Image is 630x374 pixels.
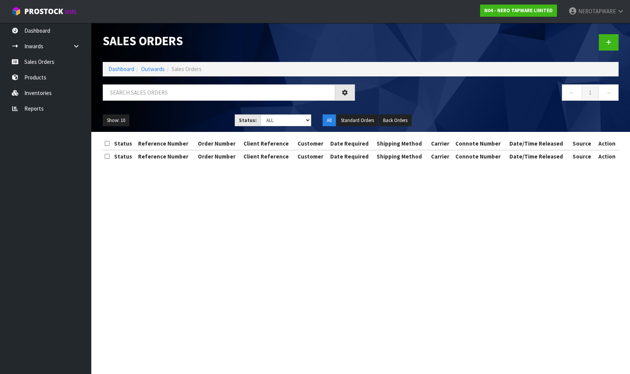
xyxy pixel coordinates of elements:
th: Shipping Method [375,138,429,150]
input: Search sales orders [103,84,335,101]
a: → [598,84,619,101]
th: Client Reference [242,150,296,162]
th: Customer [296,150,328,162]
button: Standard Orders [337,114,378,127]
th: Status [112,138,136,150]
th: Connote Number [453,150,508,162]
th: Date Required [328,138,375,150]
span: ProStock [24,6,63,16]
th: Client Reference [242,138,296,150]
small: WMS [65,8,76,16]
th: Action [595,150,619,162]
th: Connote Number [453,138,508,150]
strong: N04 - NERO TAPWARE LIMITED [484,7,553,14]
a: 1 [582,84,599,101]
button: All [323,114,336,127]
a: Dashboard [108,65,134,73]
th: Source [571,138,595,150]
th: Action [595,138,619,150]
strong: Status: [239,117,257,124]
th: Status [112,150,136,162]
a: ← [562,84,582,101]
th: Carrier [429,138,453,150]
img: cube-alt.png [11,6,21,16]
th: Carrier [429,150,453,162]
th: Date/Time Released [508,138,571,150]
button: Back Orders [379,114,412,127]
span: Sales Orders [172,65,202,73]
th: Shipping Method [375,150,429,162]
th: Order Number [196,138,242,150]
th: Date/Time Released [508,150,571,162]
h1: Sales Orders [103,34,355,48]
th: Date Required [328,150,375,162]
th: Customer [296,138,328,150]
nav: Page navigation [366,84,619,103]
th: Reference Number [136,150,196,162]
th: Reference Number [136,138,196,150]
a: Outwards [141,65,165,73]
th: Order Number [196,150,242,162]
button: Show: 10 [103,114,129,127]
th: Source [571,150,595,162]
span: NEROTAPWARE [578,8,616,15]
